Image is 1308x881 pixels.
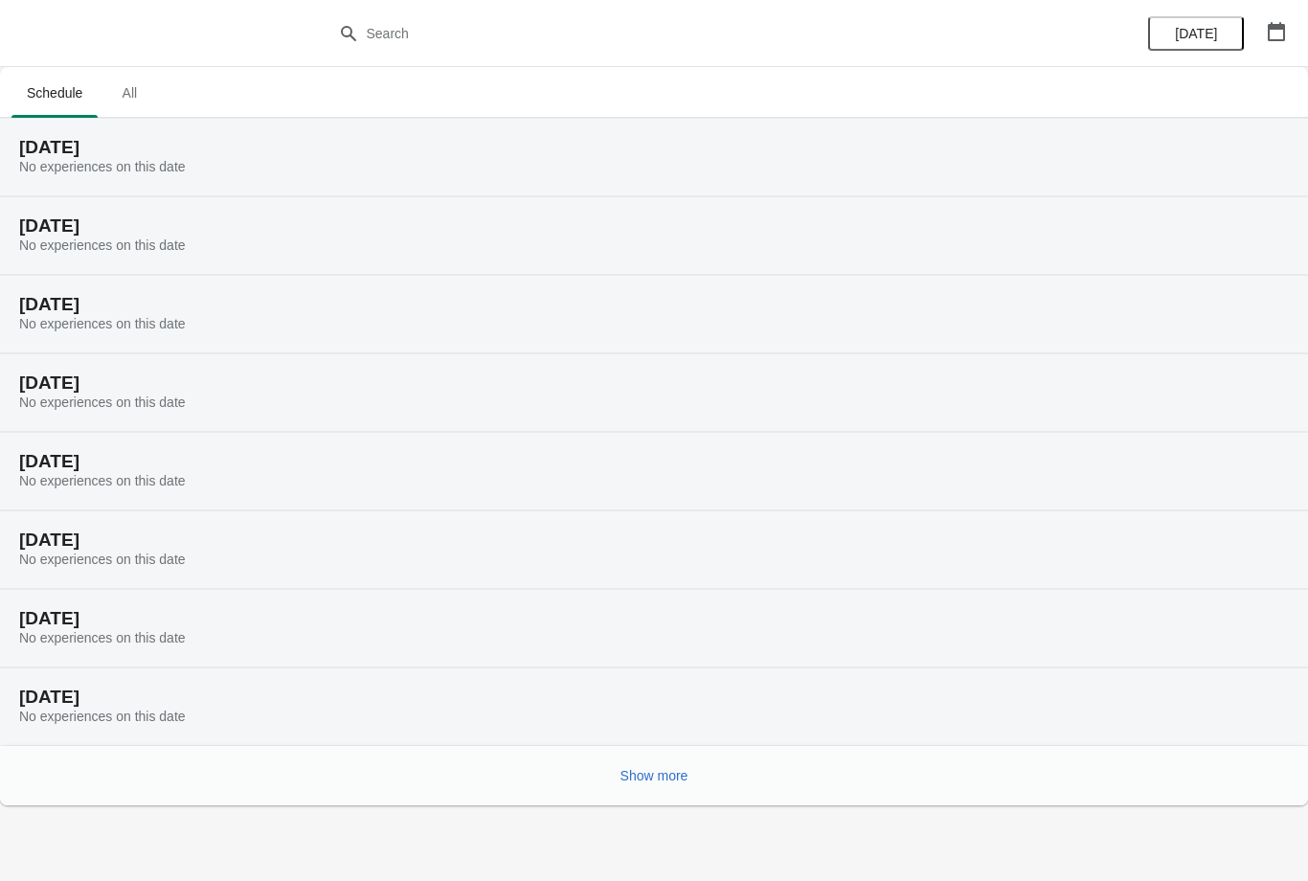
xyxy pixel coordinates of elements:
span: No experiences on this date [19,552,186,567]
span: Show more [620,768,688,783]
span: All [105,76,153,110]
h2: [DATE] [19,295,1289,314]
button: [DATE] [1148,16,1244,51]
span: No experiences on this date [19,237,186,253]
span: No experiences on this date [19,395,186,410]
h2: [DATE] [19,531,1289,550]
span: No experiences on this date [19,316,186,331]
h2: [DATE] [19,216,1289,236]
h2: [DATE] [19,373,1289,393]
h2: [DATE] [19,609,1289,628]
input: Search [366,16,981,51]
h2: [DATE] [19,138,1289,157]
button: Show more [613,758,696,793]
h2: [DATE] [19,688,1289,707]
span: No experiences on this date [19,159,186,174]
h2: [DATE] [19,452,1289,471]
span: No experiences on this date [19,709,186,724]
span: Schedule [11,76,98,110]
span: [DATE] [1175,26,1217,41]
span: No experiences on this date [19,630,186,645]
span: No experiences on this date [19,473,186,488]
